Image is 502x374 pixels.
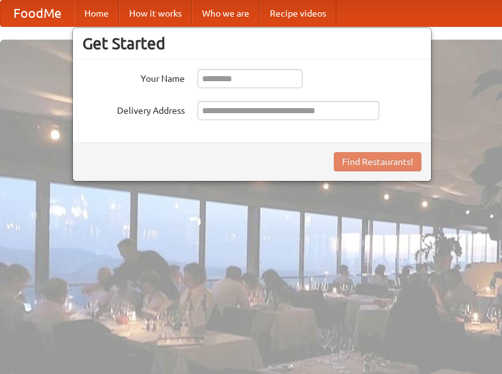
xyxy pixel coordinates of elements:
[192,1,260,26] a: Who we are
[334,152,421,171] button: Find Restaurants!
[82,69,185,85] label: Your Name
[82,101,185,117] label: Delivery Address
[260,1,336,26] a: Recipe videos
[74,1,119,26] a: Home
[82,34,421,53] h3: Get Started
[119,1,192,26] a: How it works
[1,1,74,26] a: FoodMe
